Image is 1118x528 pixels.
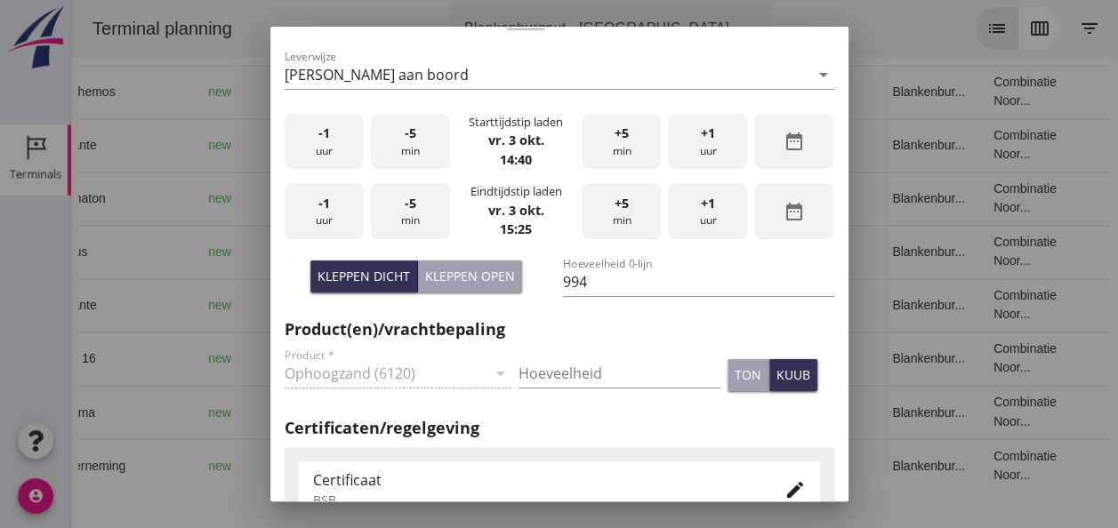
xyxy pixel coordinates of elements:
[672,225,808,278] td: 18
[908,332,1018,385] td: Combinatie Noor...
[313,469,756,491] div: Certificaat
[701,194,715,213] span: +1
[582,172,672,225] td: Ontzilt oph.zan...
[431,194,446,204] small: m3
[201,349,350,368] div: Gouda
[431,247,446,258] small: m3
[487,132,543,148] strong: vr. 3 okt.
[201,243,350,261] div: Gouda
[582,118,672,172] td: Filling sand
[908,385,1018,438] td: Combinatie Noor...
[500,220,532,237] strong: 15:25
[7,16,175,41] div: Terminal planning
[615,194,629,213] span: +5
[123,118,187,172] td: new
[397,332,495,385] td: 1298
[813,64,834,85] i: arrow_drop_down
[908,65,1018,118] td: Combinatie Noor...
[563,268,834,296] input: Hoeveelheid 0-lijn
[487,202,543,219] strong: vr. 3 okt.
[318,124,330,143] span: -1
[915,18,937,39] i: list
[201,403,350,421] div: Papendrecht
[701,124,715,143] span: +1
[438,354,453,364] small: m3
[807,332,908,385] td: Blankenbur...
[245,192,258,204] i: directions_boat
[397,385,495,438] td: 994
[431,407,446,418] small: m3
[201,136,350,155] div: Lisse (nl)
[245,459,258,471] i: directions_boat
[582,183,661,239] div: min
[310,260,418,292] button: Kleppen dicht
[672,332,808,385] td: 18
[278,405,291,418] i: directions_boat
[776,365,810,384] div: kuub
[582,225,672,278] td: Ontzilt oph.zan...
[245,352,258,364] i: directions_boat
[958,18,979,39] i: calendar_view_week
[263,299,276,311] i: directions_boat
[672,385,808,438] td: 18
[285,183,364,239] div: uur
[784,479,806,500] i: edit
[807,172,908,225] td: Blankenbur...
[807,438,908,492] td: Blankenbur...
[246,85,259,98] i: directions_boat
[123,438,187,492] td: new
[784,201,805,222] i: date_range
[201,83,350,101] div: Vianen
[405,194,416,213] span: -5
[668,114,747,170] div: uur
[201,296,350,315] div: Maassluis
[582,385,672,438] td: Filling sand
[285,416,834,440] h2: Certificaten/regelgeving
[371,114,450,170] div: min
[1008,18,1029,39] i: filter_list
[807,118,908,172] td: Blankenbur...
[908,118,1018,172] td: Combinatie Noor...
[123,332,187,385] td: new
[672,172,808,225] td: 18
[470,183,561,200] div: Eindtijdstip laden
[318,267,410,285] div: Kleppen dicht
[908,225,1018,278] td: Combinatie Noor...
[285,67,469,83] div: [PERSON_NAME] aan boord
[672,65,808,118] td: 18
[397,438,495,492] td: 1231
[393,18,658,39] div: Blankenburgput - [GEOGRAPHIC_DATA]
[784,131,805,152] i: date_range
[285,114,364,170] div: uur
[123,65,187,118] td: new
[431,87,446,98] small: m3
[669,18,690,39] i: arrow_drop_down
[418,260,522,292] button: Kleppen open
[371,183,450,239] div: min
[807,65,908,118] td: Blankenbur...
[582,65,672,118] td: Filling sand
[425,267,515,285] div: Kleppen open
[728,359,769,391] button: ton
[285,317,834,341] h2: Product(en)/vrachtbepaling
[123,225,187,278] td: new
[672,438,808,492] td: 18
[582,332,672,385] td: Ontzilt oph.zan...
[769,359,817,391] button: kuub
[500,151,532,168] strong: 14:40
[908,438,1018,492] td: Combinatie Noor...
[908,278,1018,332] td: Combinatie Noor...
[807,225,908,278] td: Blankenbur...
[201,456,350,475] div: Gouda
[672,278,808,332] td: 18
[397,172,495,225] td: 673
[519,359,720,388] input: Hoeveelheid
[668,183,747,239] div: uur
[469,114,563,131] div: Starttijdstip laden
[397,225,495,278] td: 999
[582,438,672,492] td: Ontzilt oph.zan...
[397,118,495,172] td: 485
[245,245,258,258] i: directions_boat
[431,140,446,151] small: m3
[735,365,761,384] div: ton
